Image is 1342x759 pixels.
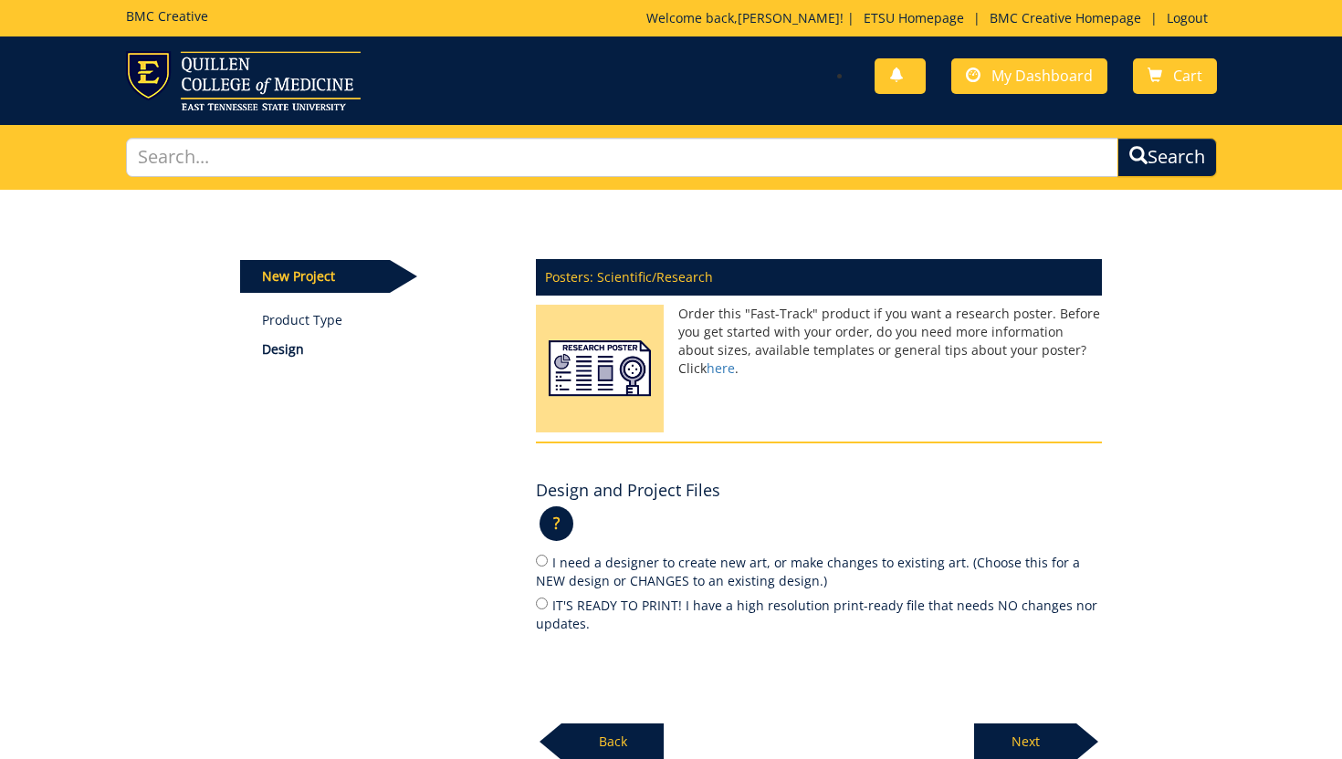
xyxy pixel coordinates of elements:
p: Welcome back, ! | | | [646,9,1217,27]
p: New Project [240,260,390,293]
button: Search [1117,138,1217,177]
a: [PERSON_NAME] [738,9,840,26]
p: Design [262,340,509,359]
input: IT'S READY TO PRINT! I have a high resolution print-ready file that needs NO changes nor updates. [536,598,548,609]
a: BMC Creative Homepage [980,9,1150,26]
span: My Dashboard [991,66,1093,86]
a: Logout [1158,9,1217,26]
h4: Design and Project Files [536,482,720,500]
a: ETSU Homepage [854,9,973,26]
h5: BMC Creative [126,9,208,23]
a: My Dashboard [951,58,1107,94]
label: I need a designer to create new art, or make changes to existing art. (Choose this for a NEW desi... [536,552,1102,590]
img: ETSU logo [126,51,361,110]
input: Search... [126,138,1118,177]
p: Order this "Fast-Track" product if you want a research poster. Before you get started with your o... [536,305,1102,378]
input: I need a designer to create new art, or make changes to existing art. (Choose this for a NEW desi... [536,555,548,567]
p: ? [540,506,573,541]
label: IT'S READY TO PRINT! I have a high resolution print-ready file that needs NO changes nor updates. [536,595,1102,633]
a: here [707,359,735,377]
span: Cart [1173,66,1202,86]
p: Posters: Scientific/Research [536,259,1102,296]
a: Cart [1133,58,1217,94]
a: Product Type [262,311,509,329]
